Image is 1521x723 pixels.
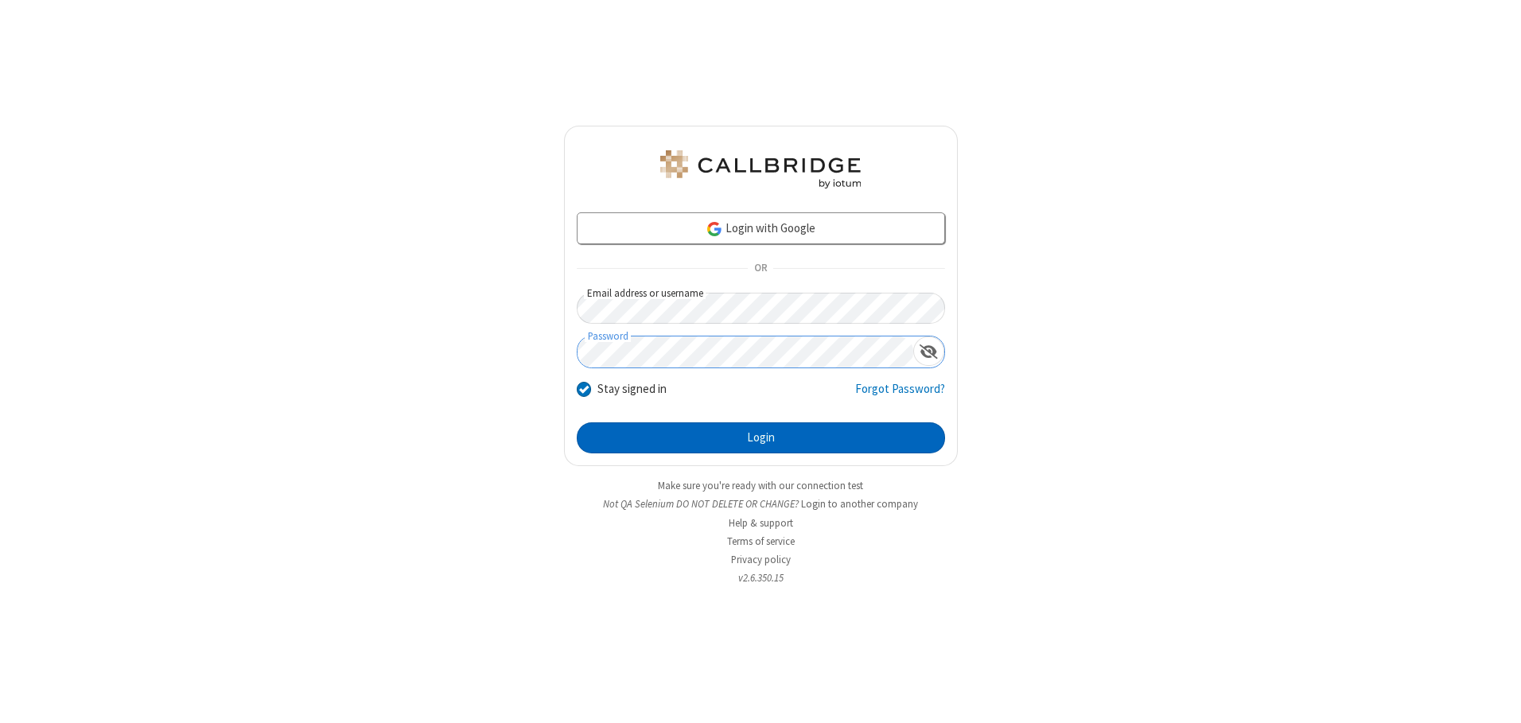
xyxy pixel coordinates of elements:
img: google-icon.png [706,220,723,238]
li: v2.6.350.15 [564,570,958,585]
a: Login with Google [577,212,945,244]
div: Show password [913,336,944,366]
a: Make sure you're ready with our connection test [658,479,863,492]
img: QA Selenium DO NOT DELETE OR CHANGE [657,150,864,189]
a: Terms of service [727,534,795,548]
a: Help & support [729,516,793,530]
input: Email address or username [577,293,945,324]
button: Login to another company [801,496,918,511]
span: OR [748,258,773,280]
button: Login [577,422,945,454]
a: Forgot Password? [855,380,945,410]
input: Password [578,336,913,367]
a: Privacy policy [731,553,791,566]
label: Stay signed in [597,380,667,398]
li: Not QA Selenium DO NOT DELETE OR CHANGE? [564,496,958,511]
